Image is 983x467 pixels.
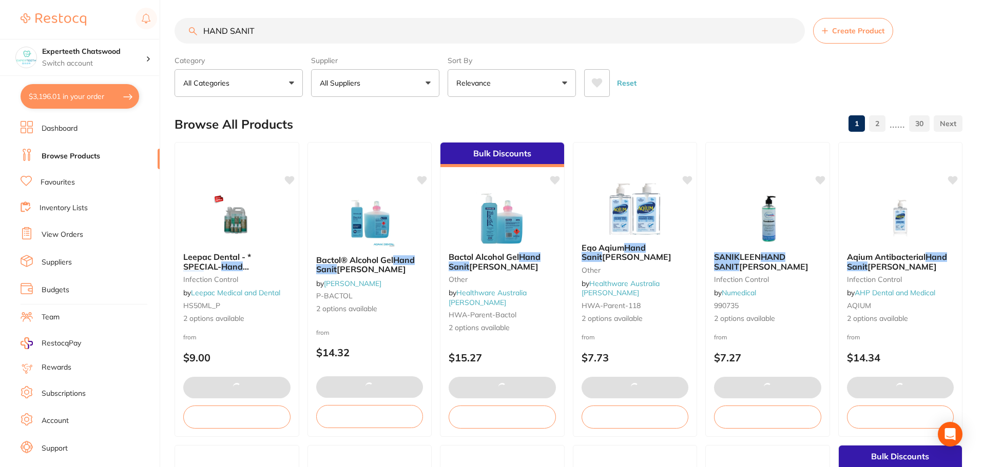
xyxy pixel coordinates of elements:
[316,279,381,288] span: by
[175,18,805,44] input: Search Products
[448,56,576,65] label: Sort By
[582,242,624,253] span: Ego Aqium
[714,301,739,310] span: 990735
[21,337,33,349] img: RestocqPay
[855,288,935,297] a: AHP Dental and Medical
[449,352,556,363] p: $15.27
[183,301,220,310] span: HS50ML_P
[602,252,671,262] span: [PERSON_NAME]
[847,252,926,262] span: Aqium Antibacterial
[183,78,234,88] p: All Categories
[40,203,88,213] a: Inventory Lists
[582,314,689,324] span: 2 options available
[714,333,727,341] span: from
[203,193,270,244] img: Leepac Dental - * SPECIAL- Hand Sanitiser 75% Alcohol Buy 5 Get 1 Free - High Quality Dental Product
[42,257,72,268] a: Suppliers
[175,69,303,97] button: All Categories
[183,275,291,283] small: infection control
[448,69,576,97] button: Relevance
[624,242,646,253] em: Hand
[739,261,808,272] span: [PERSON_NAME]
[311,56,439,65] label: Supplier
[316,347,423,358] p: $14.32
[42,285,69,295] a: Budgets
[183,314,291,324] span: 2 options available
[582,266,689,274] small: other
[42,338,81,349] span: RestocqPay
[449,288,527,307] a: Healthware Australia [PERSON_NAME]
[21,8,86,31] a: Restocq Logo
[582,243,689,262] b: Ego Aqium Hand Sanitiser
[42,58,146,69] p: Switch account
[42,312,60,322] a: Team
[449,252,519,262] span: Bactol Alcohol Gel
[316,291,353,300] span: P-BACTOL
[847,301,871,310] span: AQIUM
[316,255,393,265] span: Bactol® Alcohol Gel
[813,18,893,44] button: Create Product
[714,252,821,271] b: SANIKLEEN HAND SANITISER
[183,271,204,281] em: Sanit
[183,271,285,309] span: [PERSON_NAME] 75% Alcohol Buy 5 Get 1 Free - High Quality Dental Product
[868,261,937,272] span: [PERSON_NAME]
[42,389,86,399] a: Subscriptions
[337,264,406,274] span: [PERSON_NAME]
[582,333,595,341] span: from
[469,261,538,272] span: [PERSON_NAME]
[42,416,69,426] a: Account
[449,323,556,333] span: 2 options available
[191,288,280,297] a: Leepac Medical and Dental
[847,275,954,283] small: infection control
[449,310,516,319] span: HWA-parent-bactol
[449,288,527,307] span: by
[867,193,934,244] img: Aqium Antibacterial Hand Sanitiser
[614,69,640,97] button: Reset
[440,143,564,167] div: Bulk Discounts
[582,301,641,310] span: HWA-parent-118
[336,196,403,247] img: Bactol® Alcohol Gel Hand Sanitiser
[847,288,935,297] span: by
[714,288,756,297] span: by
[42,47,146,57] h4: Experteeth Chatswood
[16,47,36,68] img: Experteeth Chatswood
[890,118,905,130] p: ......
[761,252,785,262] em: HAND
[602,184,668,235] img: Ego Aqium Hand Sanitiser
[847,252,954,271] b: Aqium Antibacterial Hand Sanitiser
[311,69,439,97] button: All Suppliers
[21,13,86,26] img: Restocq Logo
[175,117,293,132] h2: Browse All Products
[519,252,541,262] em: Hand
[316,255,423,274] b: Bactol® Alcohol Gel Hand Sanitiser
[183,288,280,297] span: by
[42,151,100,161] a: Browse Products
[42,443,68,454] a: Support
[714,252,740,262] em: SANIK
[849,113,865,134] a: 1
[42,124,78,134] a: Dashboard
[722,288,756,297] a: Numedical
[183,252,291,271] b: Leepac Dental - * SPECIAL- Hand Sanitiser 75% Alcohol Buy 5 Get 1 Free - High Quality Dental Product
[183,352,291,363] p: $9.00
[183,252,251,271] span: Leepac Dental - * SPECIAL-
[938,422,962,446] div: Open Intercom Messenger
[582,279,660,297] span: by
[449,261,469,272] em: Sanit
[832,27,884,35] span: Create Product
[316,329,330,336] span: from
[316,264,337,274] em: Sanit
[175,56,303,65] label: Category
[582,252,602,262] em: Sanit
[714,275,821,283] small: infection control
[847,261,868,272] em: Sanit
[909,113,930,134] a: 30
[714,314,821,324] span: 2 options available
[42,230,83,240] a: View Orders
[740,252,761,262] span: LEEN
[221,261,243,272] em: Hand
[42,362,71,373] a: Rewards
[21,337,81,349] a: RestocqPay
[847,314,954,324] span: 2 options available
[734,193,801,244] img: SANIKLEEN HAND SANITISER
[869,113,885,134] a: 2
